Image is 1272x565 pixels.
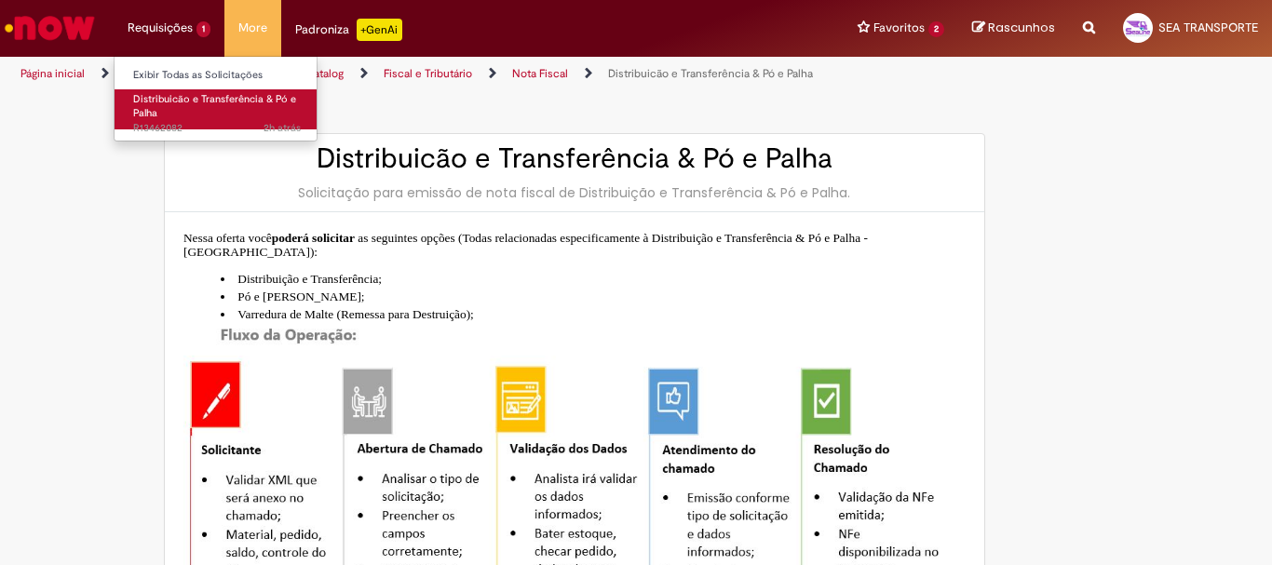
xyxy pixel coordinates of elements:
h2: Distribuicão e Transferência & Pó e Palha [183,143,966,174]
a: Nota Fiscal [512,66,568,81]
span: Requisições [128,19,193,37]
div: Solicitação para emissão de nota fiscal de Distribuição e Transferência & Pó e Palha. [183,183,966,202]
span: 1 [196,21,210,37]
a: Página inicial [20,66,85,81]
a: Aberto R13462082 : Distribuicão e Transferência & Pó e Palha [115,89,319,129]
li: Varredura de Malte (Remessa para Destruição); [221,305,966,323]
li: Pó e [PERSON_NAME]; [221,288,966,305]
span: as seguintes opções (Todas relacionadas especificamente à Distribuição e Transferência & Pó e Pal... [183,231,868,260]
span: poderá solicitar [272,231,355,245]
div: Padroniza [295,19,402,41]
a: Exibir Todas as Solicitações [115,65,319,86]
p: +GenAi [357,19,402,41]
a: Fiscal e Tributário [384,66,472,81]
span: More [238,19,267,37]
a: Distribuicão e Transferência & Pó e Palha [608,66,813,81]
span: 2 [928,21,944,37]
li: Distribuição e Transferência; [221,270,966,288]
span: SEA TRANSPORTE [1158,20,1258,35]
span: Favoritos [873,19,925,37]
a: Rascunhos [972,20,1055,37]
ul: Requisições [114,56,318,141]
time: 29/08/2025 12:02:26 [264,121,301,135]
ul: Trilhas de página [14,57,834,91]
span: Distribuicão e Transferência & Pó e Palha [133,92,296,121]
img: ServiceNow [2,9,98,47]
span: 2h atrás [264,121,301,135]
span: Rascunhos [988,19,1055,36]
span: R13462082 [133,121,301,136]
span: Nessa oferta você [183,231,272,245]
